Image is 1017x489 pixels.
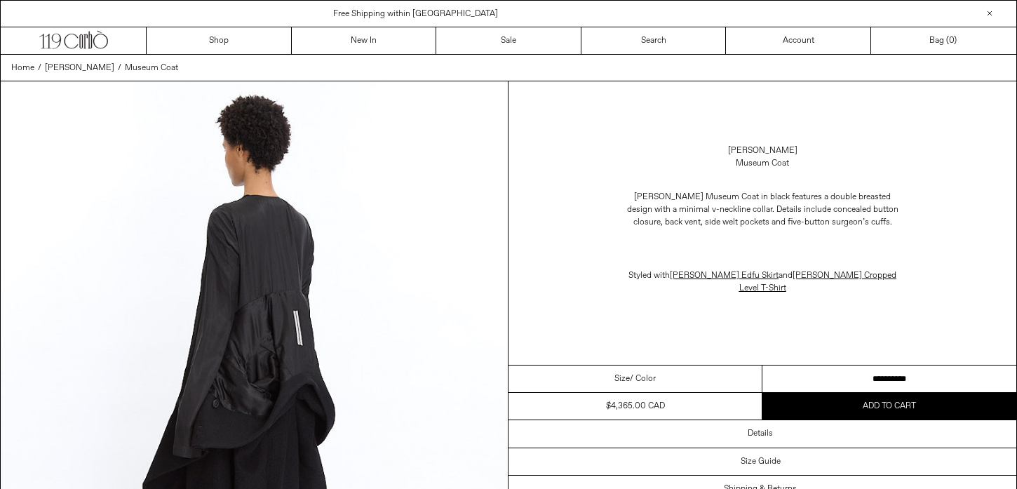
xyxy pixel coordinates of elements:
[622,184,903,236] p: [PERSON_NAME] Museum Coat in black features a double breasted design with a minimal v-neckline co...
[949,35,954,46] span: 0
[45,62,114,74] a: [PERSON_NAME]
[726,27,871,54] a: Account
[11,62,34,74] a: Home
[670,270,779,281] a: [PERSON_NAME] Edfu Skirt
[333,8,498,20] a: Free Shipping within [GEOGRAPHIC_DATA]
[606,401,665,412] span: $4,365.00 CAD
[118,62,121,74] span: /
[863,401,916,412] span: Add to cart
[739,270,897,294] a: [PERSON_NAME] Cropped Level T-Shirt
[871,27,1016,54] a: Bag ()
[125,62,178,74] a: Museum Coat
[147,27,292,54] a: Shop
[736,157,789,170] div: Museum Coat
[628,270,896,294] span: Styled with and
[728,145,797,157] a: [PERSON_NAME]
[581,27,727,54] a: Search
[762,393,1016,420] button: Add to cart
[436,27,581,54] a: Sale
[38,62,41,74] span: /
[741,457,781,467] h3: Size Guide
[630,373,656,385] span: / Color
[949,34,957,47] span: )
[614,373,630,385] span: Size
[292,27,437,54] a: New In
[748,429,773,438] h3: Details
